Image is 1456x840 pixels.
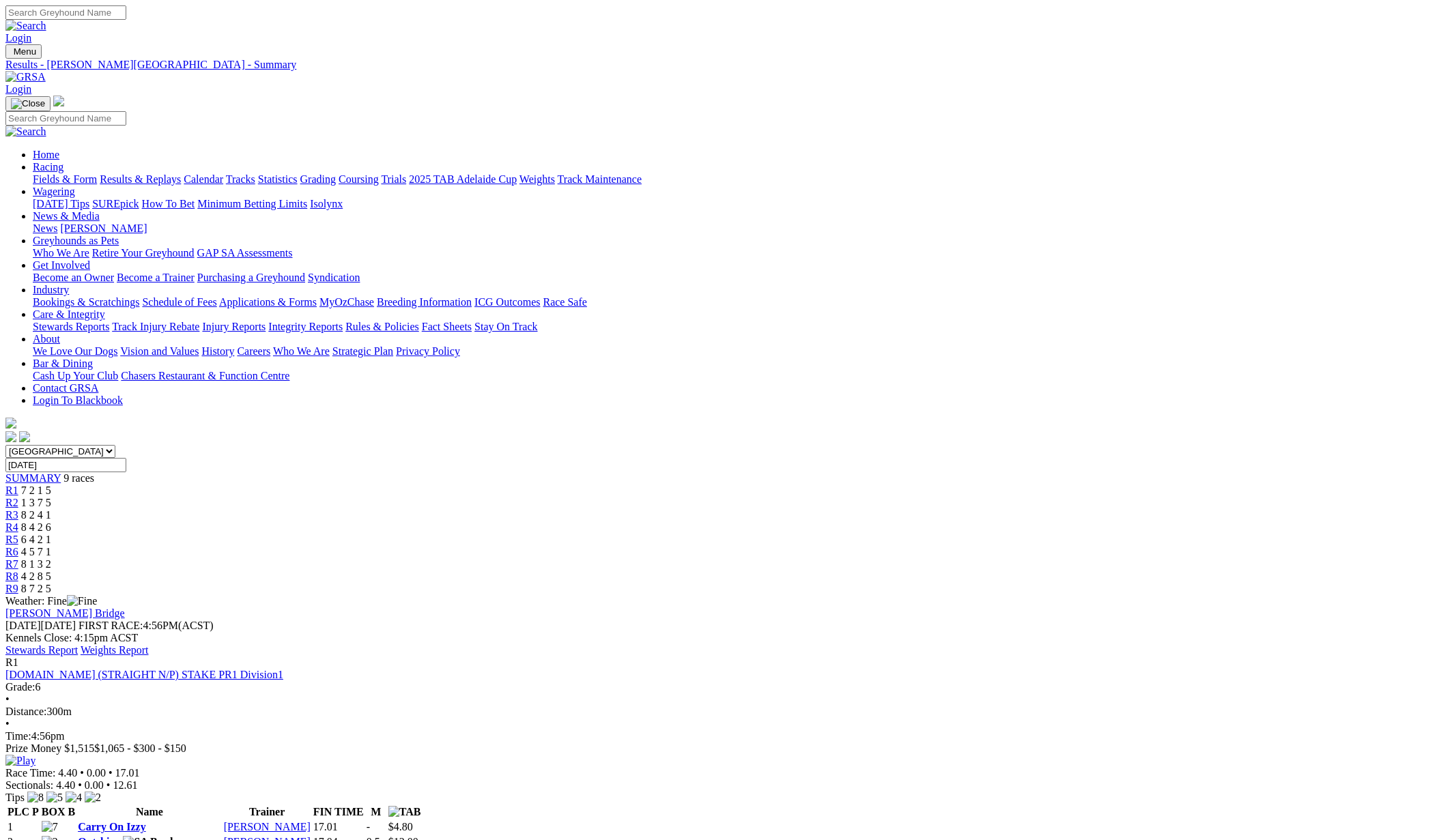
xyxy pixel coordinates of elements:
a: Schedule of Fees [142,296,216,308]
a: [DOMAIN_NAME] (STRAIGHT N/P) STAKE PR1 Division1 [5,669,283,680]
span: [DATE] [5,620,76,631]
div: 4:56pm [5,730,1451,742]
a: Login [5,32,31,44]
span: SUMMARY [5,472,61,484]
a: R8 [5,570,18,582]
a: R6 [5,546,18,557]
span: R1 [5,656,18,668]
a: Tracks [226,173,255,185]
a: R7 [5,558,18,570]
img: Fine [67,595,97,607]
a: Careers [237,345,270,357]
span: 4.40 [56,779,75,791]
a: Calendar [184,173,223,185]
img: logo-grsa-white.png [5,418,16,429]
a: How To Bet [142,198,195,209]
a: Carry On Izzy [78,821,146,832]
a: Login [5,83,31,95]
a: We Love Our Dogs [33,345,117,357]
input: Select date [5,458,126,472]
a: Greyhounds as Pets [33,235,119,246]
img: Search [5,20,46,32]
a: Who We Are [33,247,89,259]
a: Weights [519,173,555,185]
span: 17.01 [115,767,140,779]
span: • [109,767,113,779]
span: 4 5 7 1 [21,546,51,557]
span: Tips [5,792,25,803]
span: 0.00 [87,767,106,779]
img: Play [5,755,35,767]
img: twitter.svg [19,431,30,442]
span: • [5,693,10,705]
a: R9 [5,583,18,594]
a: Results & Replays [100,173,181,185]
a: R5 [5,534,18,545]
a: Track Injury Rebate [112,321,199,332]
a: Stewards Reports [33,321,109,332]
span: Grade: [5,681,35,693]
a: Trials [381,173,406,185]
button: Toggle navigation [5,44,42,59]
span: FIRST RACE: [78,620,143,631]
a: MyOzChase [319,296,374,308]
img: Close [11,98,45,109]
a: 2025 TAB Adelaide Cup [409,173,517,185]
button: Toggle navigation [5,96,51,111]
span: PLC [8,806,29,817]
a: Get Involved [33,259,90,271]
span: R1 [5,484,18,496]
span: R4 [5,521,18,533]
input: Search [5,111,126,126]
img: GRSA [5,71,46,83]
span: 4.40 [58,767,77,779]
a: Cash Up Your Club [33,370,118,381]
div: Get Involved [33,272,1451,284]
a: R2 [5,497,18,508]
span: R3 [5,509,18,521]
img: Search [5,126,46,138]
div: About [33,345,1451,358]
th: Trainer [223,805,311,819]
a: About [33,333,60,345]
a: Who We Are [273,345,330,357]
span: B [68,806,75,817]
td: 1 [7,820,40,834]
div: 300m [5,706,1451,718]
a: Stewards Report [5,644,78,656]
a: Care & Integrity [33,308,105,320]
a: [PERSON_NAME] Bridge [5,607,125,619]
span: Weather: Fine [5,595,97,607]
span: 8 4 2 6 [21,521,51,533]
input: Search [5,5,126,20]
img: 8 [27,792,44,804]
span: Sectionals: [5,779,53,791]
a: Fields & Form [33,173,97,185]
a: Wagering [33,186,75,197]
a: Become an Owner [33,272,114,283]
span: $1,065 - $300 - $150 [94,742,186,754]
span: 4:56PM(ACST) [78,620,214,631]
img: TAB [388,806,421,818]
a: [PERSON_NAME] [60,222,147,234]
a: Privacy Policy [396,345,460,357]
a: Grading [300,173,336,185]
span: 1 3 7 5 [21,497,51,508]
span: • [78,779,82,791]
a: Injury Reports [202,321,266,332]
span: 8 1 3 2 [21,558,51,570]
a: [PERSON_NAME] [224,821,311,832]
a: Bookings & Scratchings [33,296,139,308]
a: News & Media [33,210,100,222]
a: Weights Report [81,644,149,656]
span: P [32,806,39,817]
a: History [201,345,234,357]
span: Distance: [5,706,46,717]
td: 17.01 [313,820,365,834]
a: News [33,222,57,234]
span: 8 2 4 1 [21,509,51,521]
div: Prize Money $1,515 [5,742,1451,755]
div: Greyhounds as Pets [33,247,1451,259]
